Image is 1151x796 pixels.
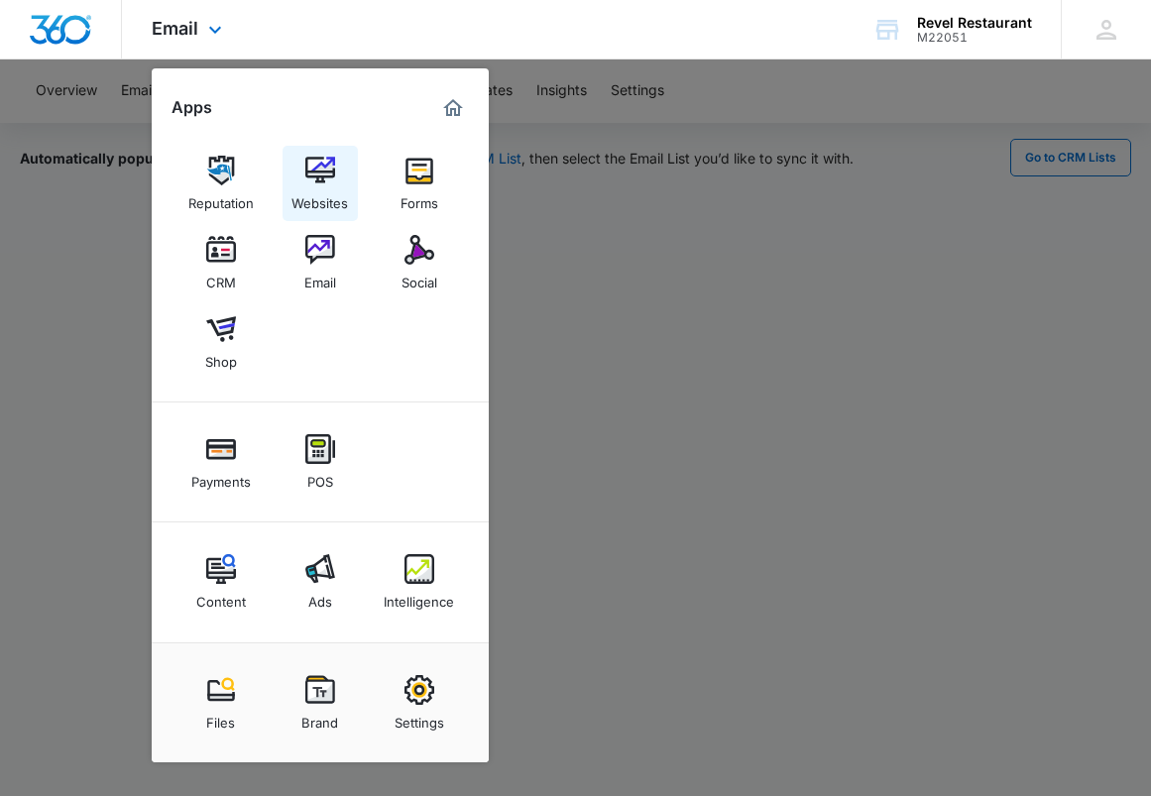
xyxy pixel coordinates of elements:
a: Brand [283,665,358,740]
div: Ads [308,584,332,610]
span: Email [152,18,198,39]
a: Settings [382,665,457,740]
div: account id [917,31,1032,45]
div: Reputation [188,185,254,211]
div: Brand [301,705,338,731]
a: Reputation [183,146,259,221]
div: CRM [206,265,236,290]
a: CRM [183,225,259,300]
div: Websites [291,185,348,211]
div: account name [917,15,1032,31]
div: Files [206,705,235,731]
a: Files [183,665,259,740]
a: Intelligence [382,544,457,620]
div: Social [402,265,437,290]
a: Content [183,544,259,620]
div: POS [307,464,333,490]
a: Email [283,225,358,300]
div: Email [304,265,336,290]
h2: Apps [172,98,212,117]
a: Payments [183,424,259,500]
div: Settings [395,705,444,731]
a: Social [382,225,457,300]
div: Shop [205,344,237,370]
div: Forms [401,185,438,211]
div: Content [196,584,246,610]
div: Payments [191,464,251,490]
a: Forms [382,146,457,221]
a: POS [283,424,358,500]
div: Intelligence [384,584,454,610]
a: Marketing 360® Dashboard [437,92,469,124]
a: Ads [283,544,358,620]
a: Websites [283,146,358,221]
a: Shop [183,304,259,380]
